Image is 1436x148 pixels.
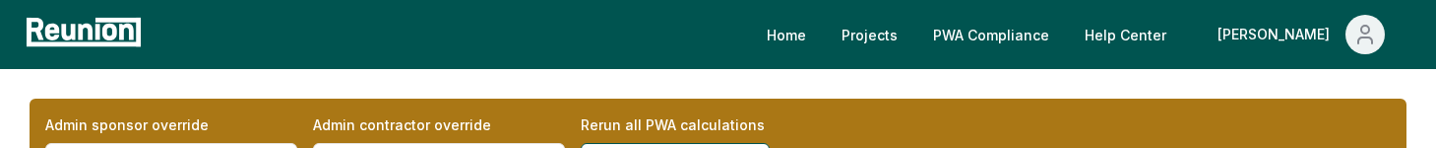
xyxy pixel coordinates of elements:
a: PWA Compliance [917,15,1065,54]
a: Home [751,15,822,54]
label: Admin contractor override [313,114,565,135]
a: Help Center [1069,15,1182,54]
div: [PERSON_NAME] [1217,15,1338,54]
a: Projects [826,15,913,54]
button: [PERSON_NAME] [1202,15,1401,54]
label: Rerun all PWA calculations [581,114,833,135]
label: Admin sponsor override [45,114,297,135]
nav: Main [751,15,1416,54]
